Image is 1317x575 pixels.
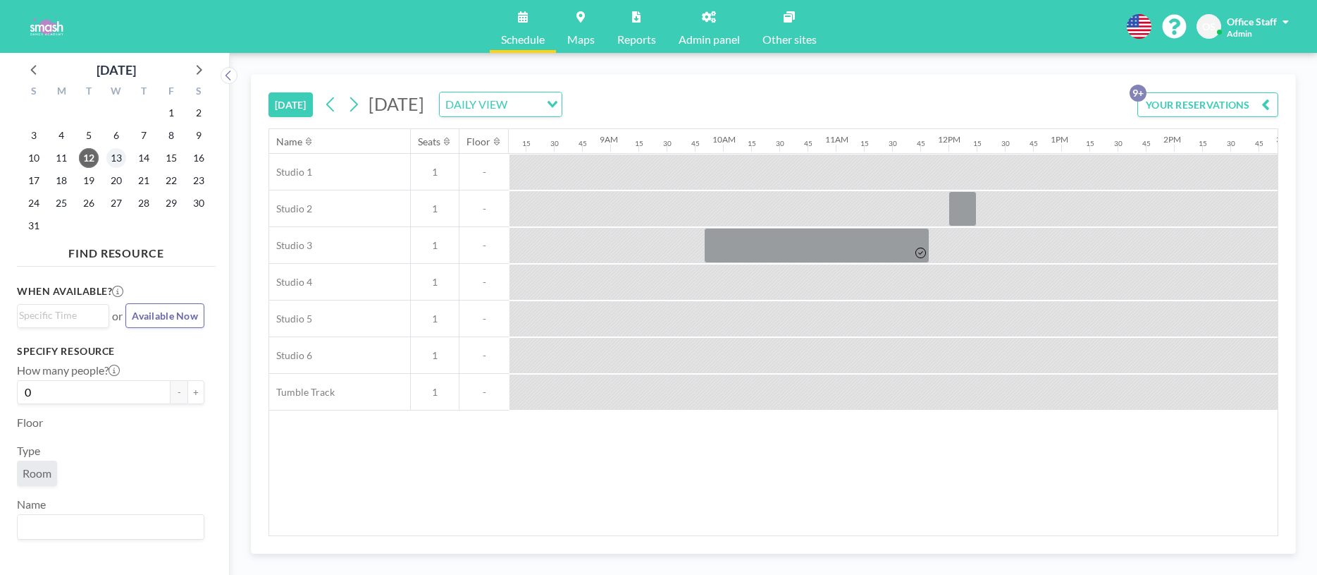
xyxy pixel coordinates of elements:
div: 15 [522,139,531,148]
span: - [459,202,509,215]
p: 9+ [1130,85,1146,102]
div: 30 [889,139,897,148]
div: S [20,83,48,102]
input: Search for option [19,308,101,323]
span: Studio 4 [269,276,312,289]
div: 45 [691,139,700,148]
span: Tuesday, August 26, 2025 [79,193,99,213]
span: Sunday, August 24, 2025 [24,193,44,213]
div: 45 [579,139,587,148]
div: 9AM [600,134,618,145]
span: Studio 2 [269,202,312,215]
div: 30 [550,139,559,148]
span: Studio 5 [269,313,312,325]
span: - [459,386,509,399]
div: W [103,83,130,102]
div: 30 [1227,139,1235,148]
input: Search for option [19,518,196,536]
div: Floor [466,135,490,148]
h3: Specify resource [17,345,204,358]
h4: FIND RESOURCE [17,241,216,260]
span: Friday, August 8, 2025 [161,126,181,145]
span: Wednesday, August 27, 2025 [106,193,126,213]
span: Room [23,466,51,480]
span: Saturday, August 30, 2025 [189,193,209,213]
label: Type [17,444,40,458]
div: Search for option [18,305,109,326]
div: S [185,83,212,102]
span: Sunday, August 17, 2025 [24,171,44,190]
span: - [459,166,509,178]
span: Tuesday, August 19, 2025 [79,171,99,190]
span: Saturday, August 2, 2025 [189,103,209,123]
input: Search for option [512,95,538,114]
div: Search for option [440,92,562,116]
div: 11AM [825,134,848,145]
span: - [459,276,509,289]
span: Saturday, August 23, 2025 [189,171,209,190]
div: 15 [860,139,869,148]
span: Wednesday, August 6, 2025 [106,126,126,145]
label: Floor [17,416,43,430]
div: 2PM [1163,134,1181,145]
div: 3PM [1276,134,1294,145]
span: Thursday, August 21, 2025 [134,171,154,190]
span: Saturday, August 16, 2025 [189,148,209,168]
span: Friday, August 15, 2025 [161,148,181,168]
div: Seats [418,135,440,148]
span: - [459,349,509,362]
div: 15 [1086,139,1094,148]
div: 30 [663,139,672,148]
div: 15 [748,139,756,148]
span: Monday, August 18, 2025 [51,171,71,190]
span: DAILY VIEW [443,95,510,114]
span: Studio 3 [269,239,312,252]
button: [DATE] [268,92,313,117]
div: 1PM [1051,134,1068,145]
button: + [187,380,204,404]
span: Monday, August 4, 2025 [51,126,71,145]
div: F [157,83,185,102]
span: Admin panel [679,34,740,45]
span: Wednesday, August 13, 2025 [106,148,126,168]
div: 30 [1001,139,1010,148]
div: 10AM [712,134,736,145]
span: Studio 1 [269,166,312,178]
span: [DATE] [369,93,424,114]
div: 45 [917,139,925,148]
div: 45 [1255,139,1263,148]
button: Available Now [125,303,204,328]
span: 1 [411,202,459,215]
div: 15 [635,139,643,148]
span: 1 [411,276,459,289]
div: 15 [1199,139,1207,148]
span: - [459,239,509,252]
span: Studio 6 [269,349,312,362]
span: Friday, August 1, 2025 [161,103,181,123]
span: Sunday, August 10, 2025 [24,148,44,168]
span: Tuesday, August 5, 2025 [79,126,99,145]
span: Reports [617,34,656,45]
div: 30 [776,139,784,148]
span: Thursday, August 28, 2025 [134,193,154,213]
span: Tumble Track [269,386,335,399]
div: T [75,83,103,102]
label: How many people? [17,363,120,377]
div: [DATE] [97,60,136,80]
span: or [112,309,123,323]
span: 1 [411,349,459,362]
div: T [130,83,157,102]
span: 1 [411,239,459,252]
div: Search for option [18,515,204,539]
div: 45 [1142,139,1151,148]
img: organization-logo [23,13,70,41]
div: Name [276,135,302,148]
span: Tuesday, August 12, 2025 [79,148,99,168]
span: Sunday, August 3, 2025 [24,126,44,145]
button: - [171,380,187,404]
span: Thursday, August 7, 2025 [134,126,154,145]
span: Office Staff [1227,16,1277,28]
span: Friday, August 29, 2025 [161,193,181,213]
span: Saturday, August 9, 2025 [189,126,209,145]
label: Name [17,497,46,512]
